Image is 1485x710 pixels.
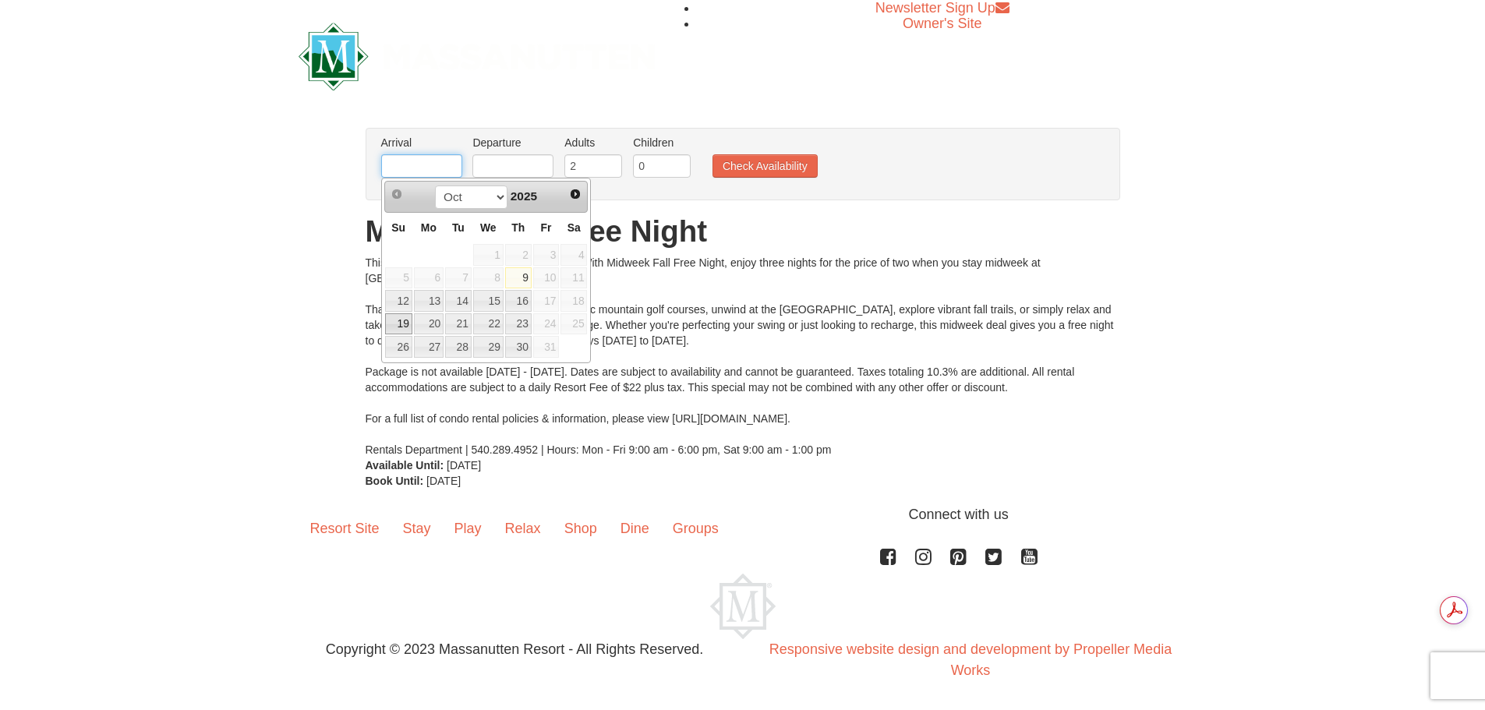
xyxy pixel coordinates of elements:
[445,336,472,358] a: 28
[414,336,444,358] a: 27
[472,313,504,336] td: available
[421,221,437,234] span: Monday
[560,267,588,290] td: unAvailable
[533,290,560,312] span: 17
[505,336,532,358] a: 30
[444,335,472,359] td: available
[532,313,560,336] td: unAvailable
[560,290,587,312] span: 18
[381,135,462,150] label: Arrival
[504,267,532,290] td: available
[633,135,691,150] label: Children
[426,475,461,487] span: [DATE]
[473,267,504,289] span: 8
[769,641,1172,678] a: Responsive website design and development by Propeller Media Works
[299,23,656,90] img: Massanutten Resort Logo
[366,255,1120,457] div: This fall, stretch your stay—not your budget! With Midweek Fall Free Night, enjoy three nights fo...
[472,135,553,150] label: Departure
[445,267,472,289] span: 7
[903,16,981,31] a: Owner's Site
[472,335,504,359] td: available
[472,267,504,290] td: unAvailable
[299,36,656,72] a: Massanutten Resort
[413,267,444,290] td: unAvailable
[661,504,730,553] a: Groups
[473,244,504,266] span: 1
[443,504,493,553] a: Play
[414,290,444,312] a: 13
[385,336,412,358] a: 26
[560,289,588,313] td: unAvailable
[391,188,403,200] span: Prev
[384,267,413,290] td: unAvailable
[414,267,444,289] span: 6
[366,475,424,487] strong: Book Until:
[564,183,586,205] a: Next
[384,335,413,359] td: available
[472,243,504,267] td: unAvailable
[447,459,481,472] span: [DATE]
[505,313,532,335] a: 23
[385,313,412,335] a: 19
[504,335,532,359] td: available
[712,154,818,178] button: Check Availability
[532,289,560,313] td: unAvailable
[533,313,560,335] span: 24
[532,243,560,267] td: unAvailable
[413,289,444,313] td: available
[385,290,412,312] a: 12
[504,243,532,267] td: unAvailable
[564,135,622,150] label: Adults
[504,289,532,313] td: available
[444,313,472,336] td: available
[710,574,776,639] img: Massanutten Resort Logo
[445,313,472,335] a: 21
[413,335,444,359] td: available
[385,267,412,289] span: 5
[480,221,497,234] span: Wednesday
[391,504,443,553] a: Stay
[473,336,504,358] a: 29
[473,313,504,335] a: 22
[533,267,560,289] span: 10
[505,267,532,289] a: 9
[384,289,413,313] td: available
[532,267,560,290] td: unAvailable
[560,313,588,336] td: unAvailable
[504,313,532,336] td: available
[541,221,552,234] span: Friday
[299,504,391,553] a: Resort Site
[445,290,472,312] a: 14
[444,267,472,290] td: unAvailable
[414,313,444,335] a: 20
[473,290,504,312] a: 15
[366,459,444,472] strong: Available Until:
[493,504,553,553] a: Relax
[366,216,1120,247] h1: Midweek Fall Free Night
[299,504,1187,525] p: Connect with us
[384,313,413,336] td: available
[560,313,587,335] span: 25
[533,244,560,266] span: 3
[609,504,661,553] a: Dine
[505,290,532,312] a: 16
[511,189,537,203] span: 2025
[569,188,582,200] span: Next
[387,183,408,205] a: Prev
[391,221,405,234] span: Sunday
[287,639,743,660] p: Copyright © 2023 Massanutten Resort - All Rights Reserved.
[553,504,609,553] a: Shop
[444,289,472,313] td: available
[567,221,581,234] span: Saturday
[452,221,465,234] span: Tuesday
[560,267,587,289] span: 11
[560,243,588,267] td: unAvailable
[413,313,444,336] td: available
[560,244,587,266] span: 4
[533,336,560,358] span: 31
[532,335,560,359] td: unAvailable
[472,289,504,313] td: available
[511,221,525,234] span: Thursday
[505,244,532,266] span: 2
